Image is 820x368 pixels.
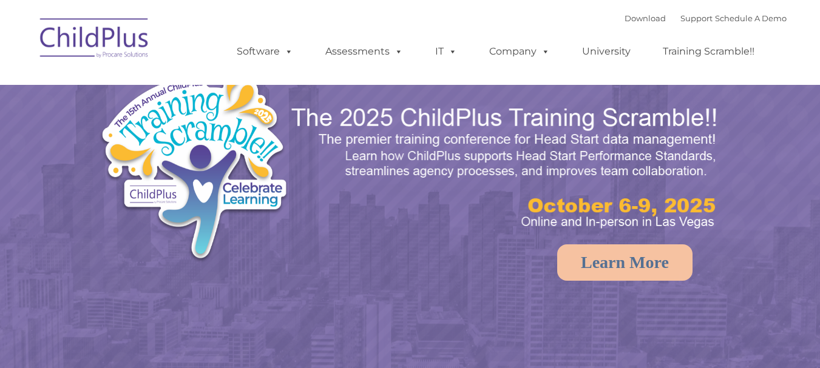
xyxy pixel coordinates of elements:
[477,39,562,64] a: Company
[557,244,693,281] a: Learn More
[313,39,415,64] a: Assessments
[423,39,469,64] a: IT
[34,10,155,70] img: ChildPlus by Procare Solutions
[625,13,787,23] font: |
[225,39,305,64] a: Software
[651,39,767,64] a: Training Scramble!!
[625,13,666,23] a: Download
[715,13,787,23] a: Schedule A Demo
[570,39,643,64] a: University
[680,13,713,23] a: Support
